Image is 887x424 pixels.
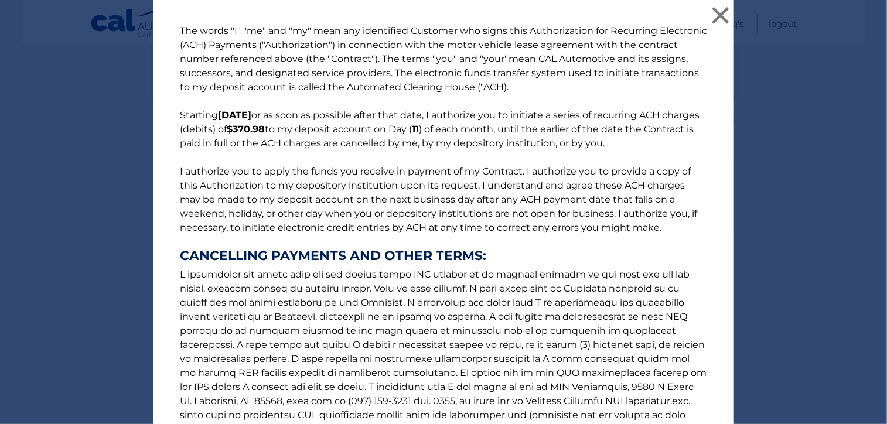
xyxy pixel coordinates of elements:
button: × [709,4,732,27]
b: [DATE] [218,110,251,121]
b: $370.98 [227,124,265,135]
strong: CANCELLING PAYMENTS AND OTHER TERMS: [180,249,707,263]
b: 11 [412,124,419,135]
